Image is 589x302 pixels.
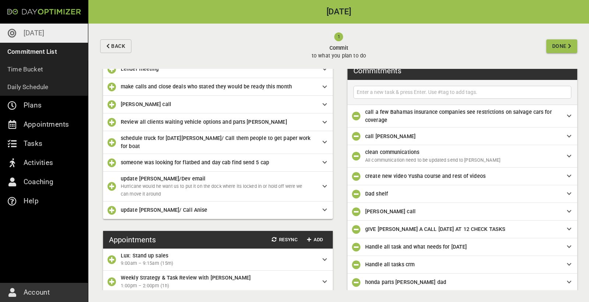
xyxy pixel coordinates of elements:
h2: [DATE] [88,8,589,16]
input: Enter a new task & press Enter. Use #tag to add tags. [355,88,569,97]
span: [PERSON_NAME] call [121,101,171,107]
div: someone was looking for flatbed and day cab find send 5 cap [103,154,333,172]
button: Done [546,39,577,53]
div: [PERSON_NAME] call [348,203,577,221]
span: Lux: Stand up sales [121,253,168,259]
div: [PERSON_NAME] call [103,96,333,113]
span: update [PERSON_NAME]/Dev email [121,176,205,182]
span: honda parts [PERSON_NAME] dad [365,279,446,285]
div: update [PERSON_NAME]/ Call Anise [103,201,333,219]
span: Commit [312,44,366,52]
span: [PERSON_NAME] call [365,208,416,214]
p: [DATE] [24,27,44,39]
span: 9:00am – 9:15am (15m) [121,260,317,267]
p: Coaching [24,176,54,188]
span: Hurricane would he want us to put it on the dock where its locked in or hold off were we can move... [121,183,302,197]
div: Lender meeting [103,60,333,78]
div: call [PERSON_NAME] [348,127,577,145]
div: Handle all tasks crm [348,256,577,274]
span: make calls and close deals who stated they would be ready this month [121,84,292,89]
span: clean communications [365,149,419,155]
p: Help [24,195,39,207]
div: Weekly Strategy & Task Review with [PERSON_NAME]1:00pm – 2:00pm (1h) [103,271,333,293]
p: Plans [24,99,42,111]
div: honda parts [PERSON_NAME] dad [348,274,577,291]
p: Account [24,287,50,298]
span: Done [552,42,567,51]
p: Daily Schedule [7,82,49,92]
img: Day Optimizer [7,9,81,15]
span: Resync [272,236,297,244]
span: Weekly Strategy & Task Review with [PERSON_NAME] [121,275,251,281]
span: schedule truck for [DATE][PERSON_NAME]/ Call them people to get paper work for boat [121,135,311,149]
div: update [PERSON_NAME]/Dev emailHurricane would he want us to put it on the dock where its locked i... [103,172,333,201]
h3: Commitments [353,65,401,76]
span: All communication need to be updated send to [PERSON_NAME] [365,157,500,163]
p: Appointments [24,119,69,130]
div: clean communicationsAll communication need to be updated send to [PERSON_NAME] [348,145,577,167]
div: Lux: Stand up sales9:00am – 9:15am (15m) [103,249,333,271]
span: Lender meeting [121,66,159,72]
span: Back [111,42,125,51]
span: update [PERSON_NAME]/ Call Anise [121,207,207,213]
span: Handle all tasks crm [365,261,415,267]
span: call a few Bahamas insurance companies see restrictions on salvage cars for coverage [365,109,552,123]
text: 1 [338,34,340,39]
span: create new video Yusha course and rest of videos [365,173,486,179]
p: to what you plan to do [312,52,366,60]
span: someone was looking for flatbed and day cab find send 5 cap [121,159,269,165]
span: call [PERSON_NAME] [365,133,416,139]
div: call a few Bahamas insurance companies see restrictions on salvage cars for coverage [348,105,577,128]
button: Back [100,39,131,53]
div: create new video Yusha course and rest of videos [348,168,577,185]
p: Commitment List [7,46,57,57]
span: Review all clients waiting vehicle options and parts [PERSON_NAME] [121,119,287,125]
div: Dad shelf [348,185,577,203]
button: Add [303,234,327,246]
button: Committo what you plan to do [134,24,543,69]
p: Tasks [24,138,42,150]
div: make calls and close deals who stated they would be ready this month [103,78,333,96]
div: gIVE [PERSON_NAME] A CALL [DATE] AT 12 CHECK TASKS [348,221,577,238]
span: Add [306,236,324,244]
p: Time Bucket [7,64,43,74]
div: Review all clients waiting vehicle options and parts [PERSON_NAME] [103,113,333,131]
button: Resync [269,234,300,246]
span: 1:00pm – 2:00pm (1h) [121,282,317,290]
div: Handle all task and what needs for [DATE] [348,238,577,256]
h3: Appointments [109,234,156,245]
p: Activities [24,157,53,169]
span: Dad shelf [365,191,388,197]
span: Handle all task and what needs for [DATE] [365,244,467,250]
span: gIVE [PERSON_NAME] A CALL [DATE] AT 12 CHECK TASKS [365,226,505,232]
div: schedule truck for [DATE][PERSON_NAME]/ Call them people to get paper work for boat [103,131,333,154]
